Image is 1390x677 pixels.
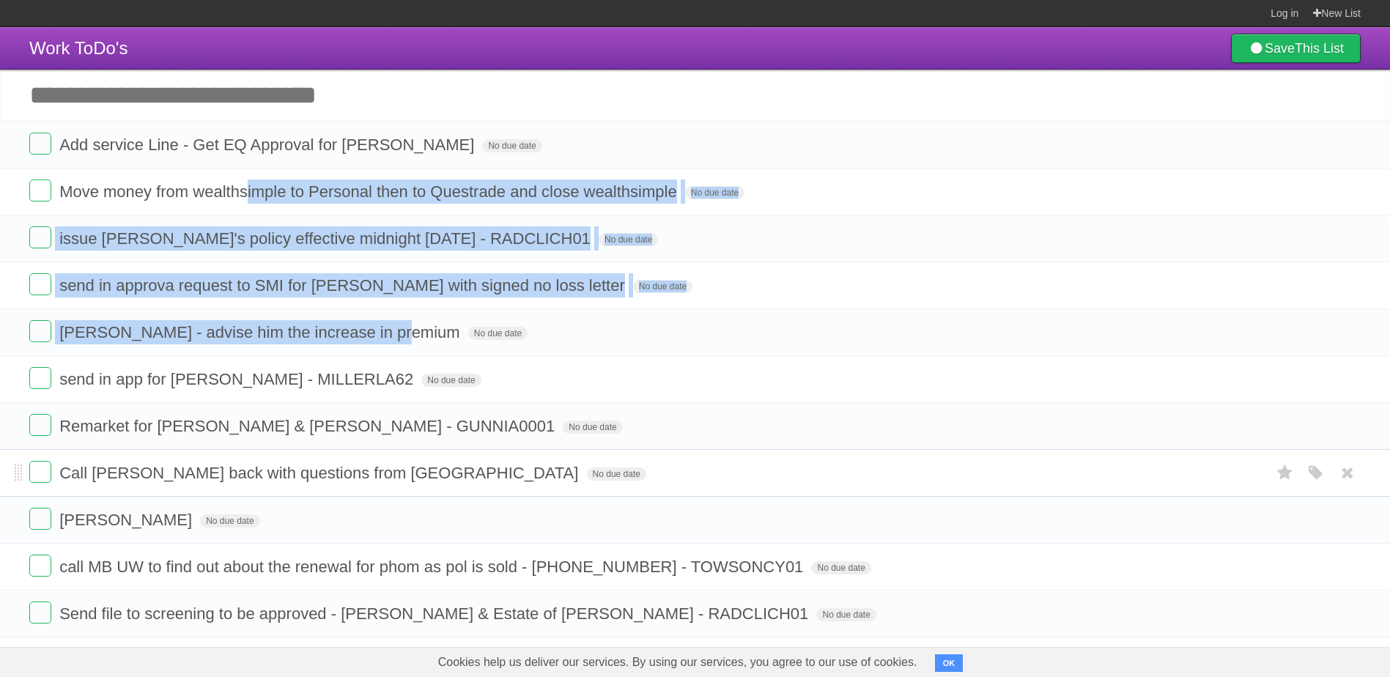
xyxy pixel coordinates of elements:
span: Cookies help us deliver our services. By using our services, you agree to our use of cookies. [424,648,932,677]
span: Call [PERSON_NAME] back with questions from [GEOGRAPHIC_DATA] [59,464,582,482]
span: No due date [599,233,658,246]
label: Done [29,133,51,155]
span: No due date [587,467,646,481]
label: Done [29,367,51,389]
span: No due date [421,374,481,387]
label: Done [29,602,51,624]
span: send in approva request to SMI for [PERSON_NAME] with signed no loss letter [59,276,629,295]
span: No due date [633,280,692,293]
span: [PERSON_NAME] [59,511,196,529]
label: Done [29,555,51,577]
span: No due date [811,561,870,574]
span: No due date [468,327,528,340]
label: Done [29,273,51,295]
span: No due date [563,421,622,434]
span: No due date [482,139,541,152]
span: No due date [816,608,876,621]
label: Star task [1271,461,1299,485]
label: Done [29,461,51,483]
label: Done [29,226,51,248]
span: [PERSON_NAME] - advise him the increase in premium [59,323,464,341]
span: No due date [200,514,259,528]
label: Done [29,414,51,436]
label: Done [29,320,51,342]
label: Done [29,180,51,201]
span: Work ToDo's [29,38,127,58]
span: No due date [685,186,744,199]
span: send in app for [PERSON_NAME] - MILLERLA62 [59,370,417,388]
span: Move money from wealthsimple to Personal then to Questrade and close wealthsimple [59,182,681,201]
label: Done [29,508,51,530]
span: Add service Line - Get EQ Approval for [PERSON_NAME] [59,136,478,154]
span: call MB UW to find out about the renewal for phom as pol is sold - [PHONE_NUMBER] - TOWSONCY01 [59,558,807,576]
span: issue [PERSON_NAME]'s policy effective midnight [DATE] - RADCLICH01 [59,229,594,248]
b: This List [1295,41,1344,56]
span: Send file to screening to be approved - [PERSON_NAME] & Estate of [PERSON_NAME] - RADCLICH01 [59,604,812,623]
a: SaveThis List [1231,34,1361,63]
span: Remarket for [PERSON_NAME] & [PERSON_NAME] - GUNNIA0001 [59,417,558,435]
button: OK [935,654,964,672]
